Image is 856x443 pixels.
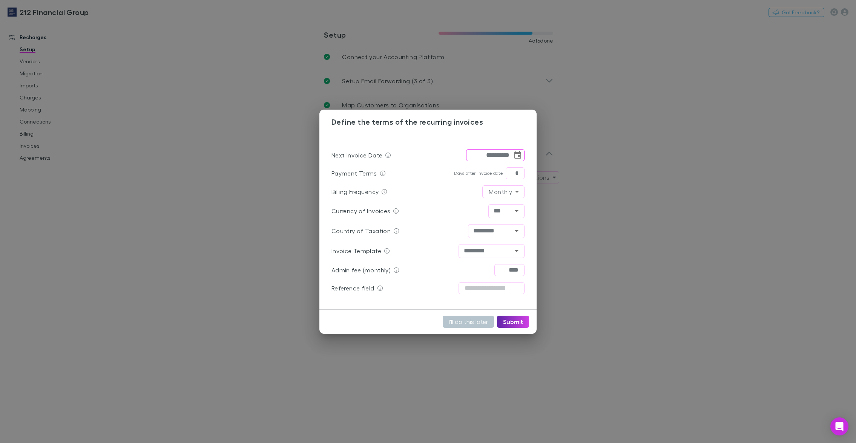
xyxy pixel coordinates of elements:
[443,316,494,328] button: I'll do this later
[483,186,524,198] div: Monthly
[331,117,537,126] h3: Define the terms of the recurring invoices
[331,206,390,215] p: Currency of Invoices
[331,151,382,160] p: Next Invoice Date
[511,206,522,216] button: Open
[511,246,522,256] button: Open
[454,170,503,176] p: Days after invoice date
[331,187,379,196] p: Billing Frequency
[497,316,529,328] button: Submit
[511,226,522,236] button: Open
[331,226,391,235] p: Country of Taxation
[830,417,848,435] div: Open Intercom Messenger
[512,150,523,160] button: Choose date, selected date is Aug 25, 2025
[331,169,377,178] p: Payment Terms
[331,246,381,255] p: Invoice Template
[331,284,374,293] p: Reference field
[331,266,391,275] p: Admin fee (monthly)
